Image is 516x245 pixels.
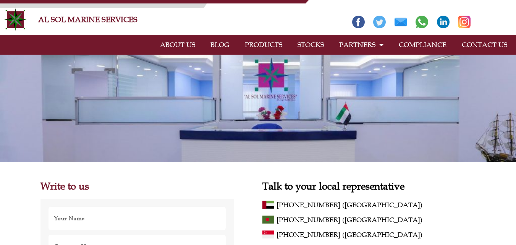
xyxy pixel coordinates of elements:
a: STOCKS [290,36,332,54]
a: BLOG [203,36,237,54]
h2: Talk to your local representative [262,181,476,191]
a: AL SOL MARINE SERVICES [38,15,137,24]
span: [PHONE_NUMBER] ([GEOGRAPHIC_DATA]) [277,229,422,241]
span: [PHONE_NUMBER] ([GEOGRAPHIC_DATA]) [277,214,422,226]
span: [PHONE_NUMBER] ([GEOGRAPHIC_DATA]) [277,199,422,211]
a: PRODUCTS [237,36,290,54]
a: PARTNERS [332,36,391,54]
input: Your Name [48,206,226,230]
img: Alsolmarine-logo [4,8,27,31]
a: ABOUT US [152,36,203,54]
a: [PHONE_NUMBER] ([GEOGRAPHIC_DATA]) [277,199,476,211]
a: [PHONE_NUMBER] ([GEOGRAPHIC_DATA]) [277,214,476,226]
a: COMPLIANCE [391,36,454,54]
a: [PHONE_NUMBER] ([GEOGRAPHIC_DATA]) [277,229,476,241]
h2: Write to us [40,181,234,191]
a: CONTACT US [454,36,515,54]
